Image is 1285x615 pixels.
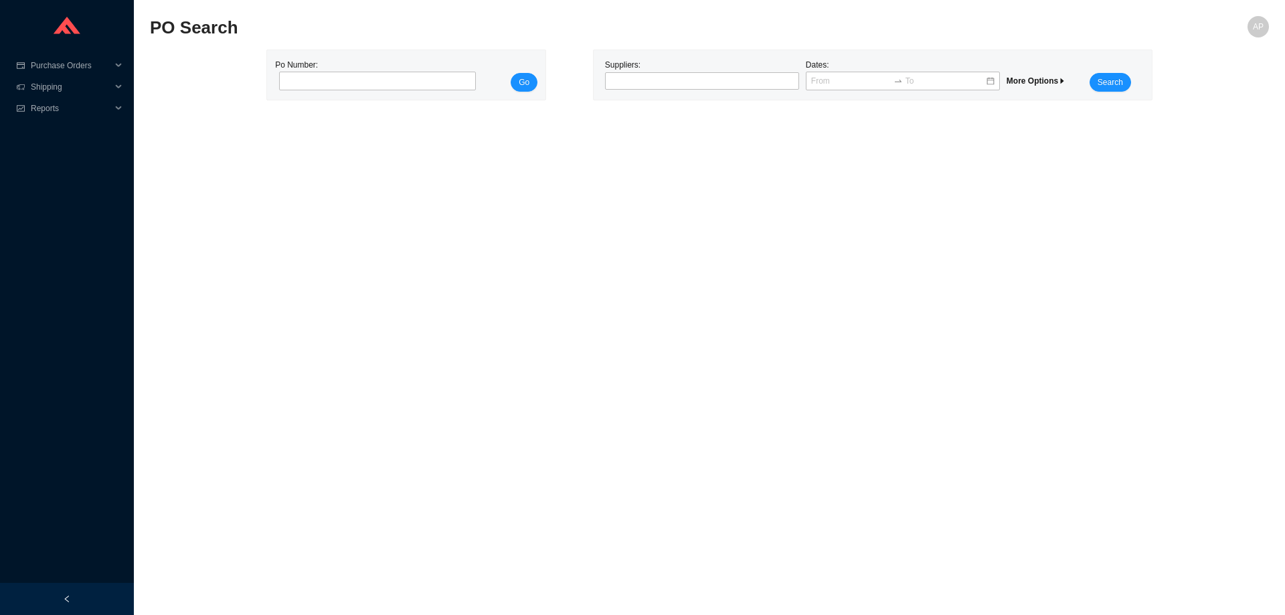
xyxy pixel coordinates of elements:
span: caret-right [1058,77,1066,85]
span: Shipping [31,76,111,98]
div: Suppliers: [602,58,802,92]
span: AP [1253,16,1264,37]
span: More Options [1007,76,1066,86]
span: to [893,76,903,86]
input: To [906,74,985,88]
span: fund [16,104,25,112]
span: swap-right [893,76,903,86]
button: Go [511,73,537,92]
input: From [811,74,891,88]
div: Dates: [802,58,1003,92]
div: Po Number: [275,58,472,92]
span: Search [1098,76,1123,89]
h2: PO Search [150,16,989,39]
span: Purchase Orders [31,55,111,76]
span: Go [519,76,529,89]
span: left [63,595,71,603]
button: Search [1090,73,1131,92]
span: Reports [31,98,111,119]
span: credit-card [16,62,25,70]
